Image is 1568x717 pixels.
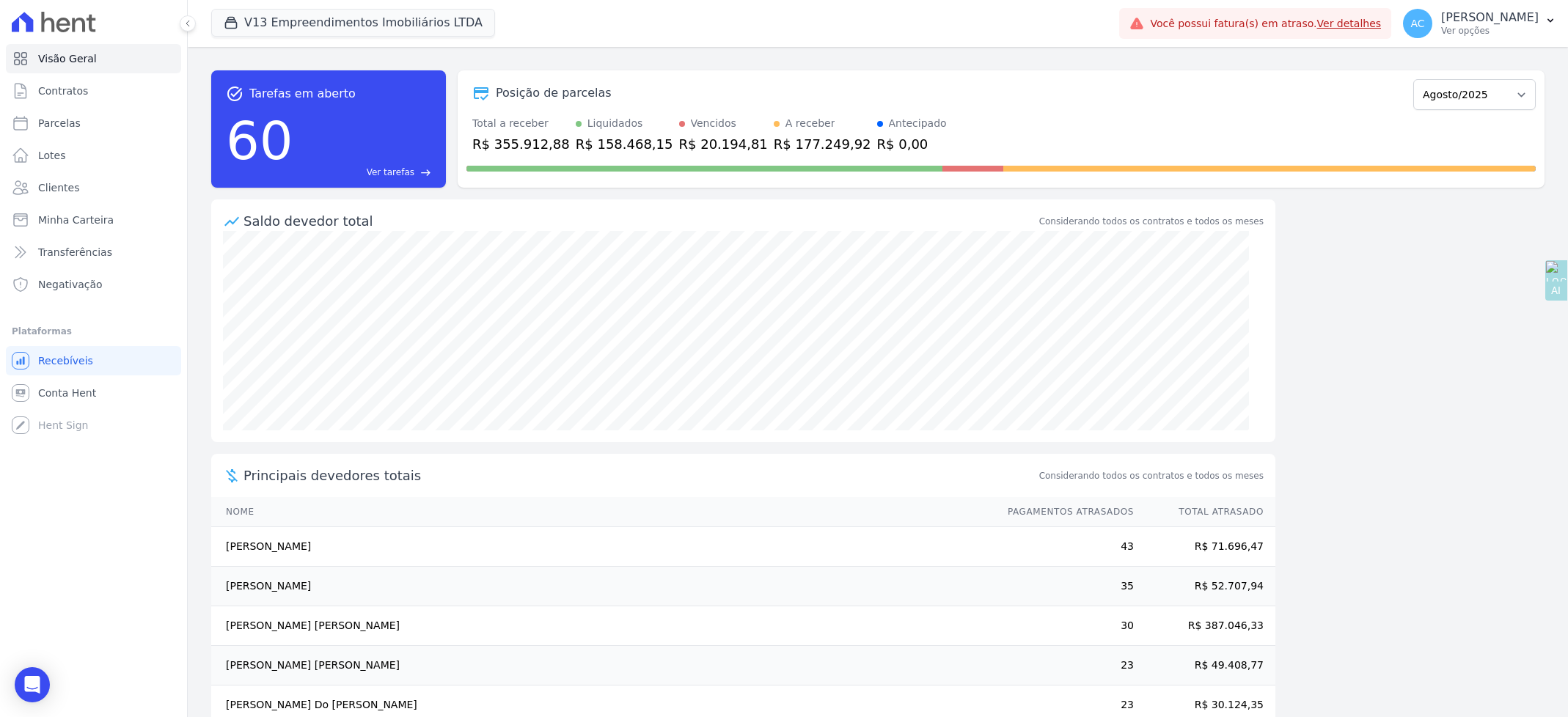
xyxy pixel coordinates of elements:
[994,527,1135,567] td: 43
[243,211,1036,231] div: Saldo devedor total
[15,667,50,702] div: Open Intercom Messenger
[785,116,835,131] div: A receber
[38,51,97,66] span: Visão Geral
[774,134,871,154] div: R$ 177.249,92
[877,134,947,154] div: R$ 0,00
[1135,646,1275,685] td: R$ 49.408,77
[1135,606,1275,646] td: R$ 387.046,33
[211,497,994,527] th: Nome
[1039,469,1264,482] span: Considerando todos os contratos e todos os meses
[6,378,181,408] a: Conta Hent
[38,180,79,195] span: Clientes
[38,277,103,292] span: Negativação
[211,9,495,37] button: V13 Empreendimentos Imobiliários LTDA
[994,606,1135,646] td: 30
[6,109,181,138] a: Parcelas
[211,606,994,646] td: [PERSON_NAME] [PERSON_NAME]
[226,85,243,103] span: task_alt
[472,116,570,131] div: Total a receber
[38,353,93,368] span: Recebíveis
[994,646,1135,685] td: 23
[1441,25,1539,37] p: Ver opções
[38,84,88,98] span: Contratos
[1135,527,1275,567] td: R$ 71.696,47
[6,238,181,267] a: Transferências
[472,134,570,154] div: R$ 355.912,88
[576,134,673,154] div: R$ 158.468,15
[6,141,181,170] a: Lotes
[1135,567,1275,606] td: R$ 52.707,94
[994,567,1135,606] td: 35
[211,527,994,567] td: [PERSON_NAME]
[6,346,181,375] a: Recebíveis
[6,205,181,235] a: Minha Carteira
[38,148,66,163] span: Lotes
[6,44,181,73] a: Visão Geral
[6,173,181,202] a: Clientes
[1317,18,1382,29] a: Ver detalhes
[38,245,112,260] span: Transferências
[994,497,1135,527] th: Pagamentos Atrasados
[12,323,175,340] div: Plataformas
[367,166,414,179] span: Ver tarefas
[889,116,947,131] div: Antecipado
[211,646,994,685] td: [PERSON_NAME] [PERSON_NAME]
[587,116,643,131] div: Liquidados
[496,84,612,102] div: Posição de parcelas
[1441,10,1539,25] p: [PERSON_NAME]
[691,116,736,131] div: Vencidos
[38,116,81,130] span: Parcelas
[1391,3,1568,44] button: AC [PERSON_NAME] Ver opções
[1150,16,1381,32] span: Você possui fatura(s) em atraso.
[38,213,114,227] span: Minha Carteira
[226,103,293,179] div: 60
[420,167,431,178] span: east
[243,466,1036,485] span: Principais devedores totais
[38,386,96,400] span: Conta Hent
[679,134,768,154] div: R$ 20.194,81
[1411,18,1425,29] span: AC
[1135,497,1275,527] th: Total Atrasado
[6,270,181,299] a: Negativação
[299,166,431,179] a: Ver tarefas east
[6,76,181,106] a: Contratos
[249,85,356,103] span: Tarefas em aberto
[1039,215,1264,228] div: Considerando todos os contratos e todos os meses
[211,567,994,606] td: [PERSON_NAME]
